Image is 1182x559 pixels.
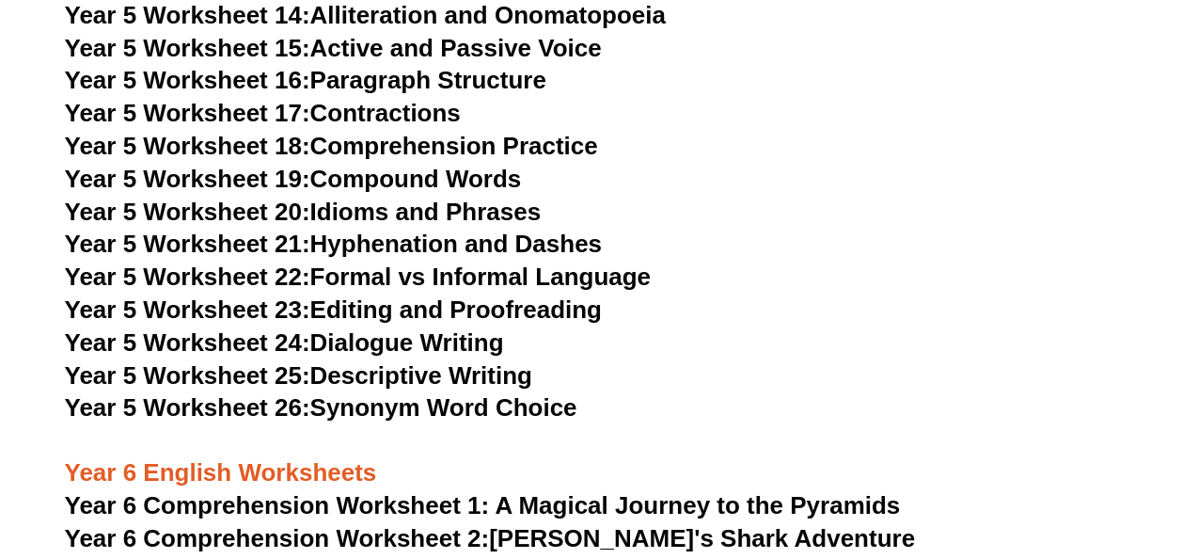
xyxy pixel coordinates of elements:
a: Year 6 Comprehension Worksheet 2:[PERSON_NAME]'s Shark Adventure [65,524,915,552]
span: Year 5 Worksheet 16: [65,66,310,94]
span: Year 6 Comprehension Worksheet 2: [65,524,490,552]
a: Year 5 Worksheet 15:Active and Passive Voice [65,34,602,62]
a: Year 5 Worksheet 26:Synonym Word Choice [65,393,577,422]
a: Year 5 Worksheet 14:Alliteration and Onomatopoeia [65,1,666,29]
span: Year 5 Worksheet 24: [65,328,310,357]
h3: Year 6 English Worksheets [65,425,1118,489]
a: Year 5 Worksheet 16:Paragraph Structure [65,66,546,94]
span: Year 5 Worksheet 25: [65,361,310,390]
span: Year 5 Worksheet 19: [65,165,310,193]
a: Year 5 Worksheet 20:Idioms and Phrases [65,198,541,226]
a: Year 5 Worksheet 21:Hyphenation and Dashes [65,230,602,258]
span: Year 5 Worksheet 21: [65,230,310,258]
span: Year 5 Worksheet 20: [65,198,310,226]
a: Year 5 Worksheet 24:Dialogue Writing [65,328,504,357]
a: Year 5 Worksheet 18:Comprehension Practice [65,132,598,160]
span: Year 5 Worksheet 26: [65,393,310,422]
a: Year 6 Comprehension Worksheet 1: A Magical Journey to the Pyramids [65,491,901,519]
span: Year 5 Worksheet 17: [65,99,310,127]
a: Year 5 Worksheet 25:Descriptive Writing [65,361,532,390]
a: Year 5 Worksheet 23:Editing and Proofreading [65,295,602,324]
a: Year 5 Worksheet 22:Formal vs Informal Language [65,263,651,291]
span: Year 5 Worksheet 14: [65,1,310,29]
span: Year 5 Worksheet 18: [65,132,310,160]
span: Year 5 Worksheet 15: [65,34,310,62]
span: Year 5 Worksheet 22: [65,263,310,291]
a: Year 5 Worksheet 19:Compound Words [65,165,522,193]
span: Year 5 Worksheet 23: [65,295,310,324]
a: Year 5 Worksheet 17:Contractions [65,99,461,127]
iframe: Chat Widget [869,346,1182,559]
